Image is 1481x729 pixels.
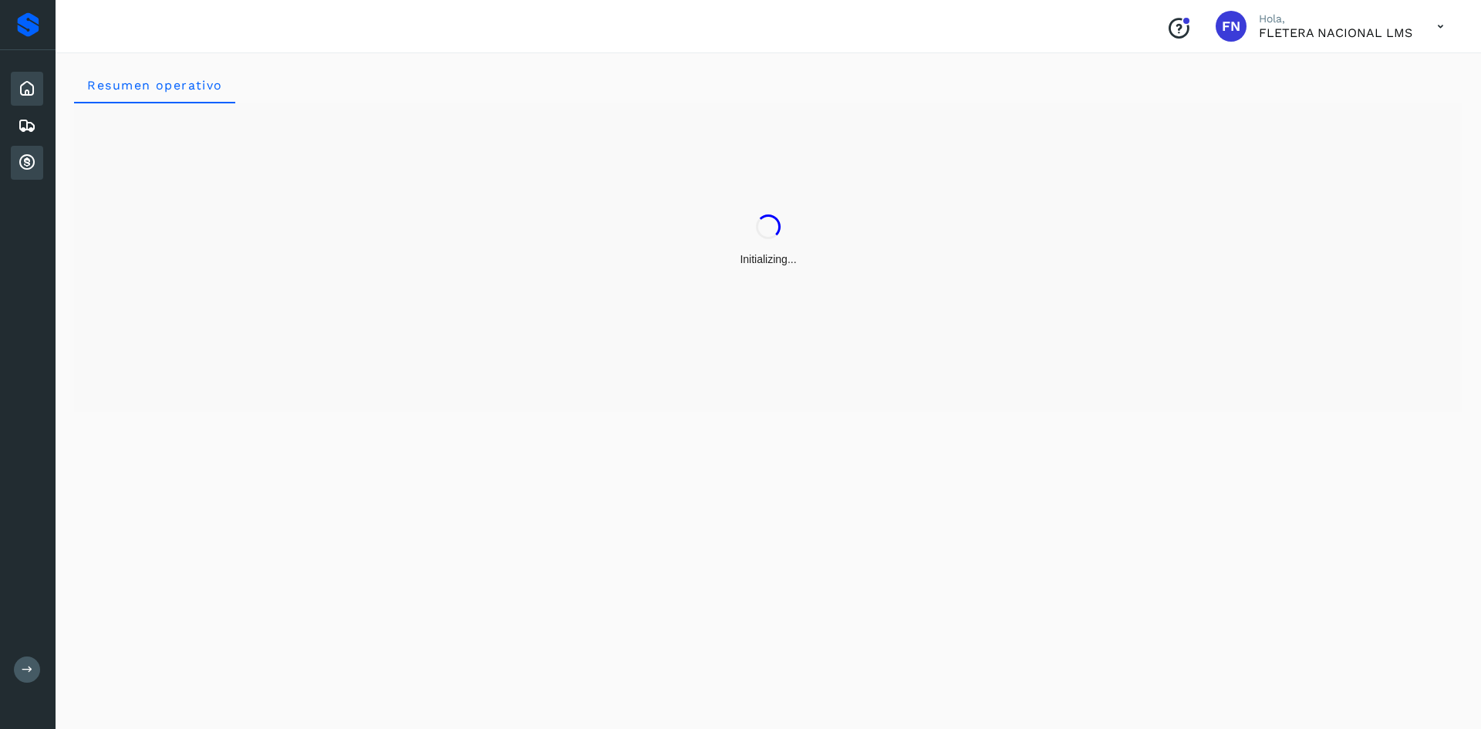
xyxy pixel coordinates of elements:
span: Resumen operativo [86,78,223,93]
div: Inicio [11,72,43,106]
p: Hola, [1259,12,1412,25]
div: Embarques [11,109,43,143]
p: FLETERA NACIONAL LMS [1259,25,1412,40]
div: Cuentas por cobrar [11,146,43,180]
